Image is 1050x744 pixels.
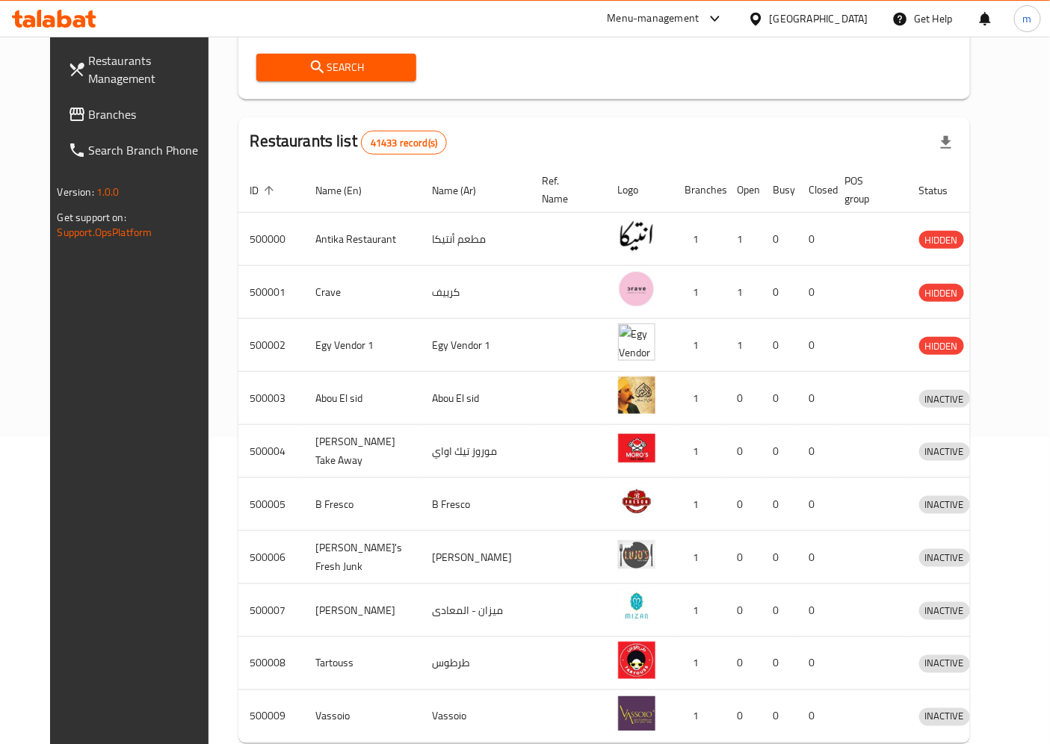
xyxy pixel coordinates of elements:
[919,391,970,408] span: INACTIVE
[919,390,970,408] div: INACTIVE
[238,319,304,372] td: 500002
[421,319,531,372] td: Egy Vendor 1
[433,182,496,199] span: Name (Ar)
[618,483,655,520] img: B Fresco
[797,425,833,478] td: 0
[304,690,421,743] td: Vassoio
[304,213,421,266] td: Antika Restaurant
[421,584,531,637] td: ميزان - المعادى
[762,319,797,372] td: 0
[726,213,762,266] td: 1
[919,655,970,673] div: INACTIVE
[606,167,673,213] th: Logo
[89,105,214,123] span: Branches
[797,319,833,372] td: 0
[726,690,762,743] td: 0
[268,58,405,77] span: Search
[238,266,304,319] td: 500001
[304,478,421,531] td: B Fresco
[797,531,833,584] td: 0
[797,478,833,531] td: 0
[618,589,655,626] img: Mizan - Maadi
[250,182,279,199] span: ID
[770,10,868,27] div: [GEOGRAPHIC_DATA]
[58,208,126,227] span: Get support on:
[618,536,655,573] img: Lujo's Fresh Junk
[919,232,964,249] span: HIDDEN
[673,266,726,319] td: 1
[726,531,762,584] td: 0
[797,690,833,743] td: 0
[762,266,797,319] td: 0
[845,172,889,208] span: POS group
[250,130,448,155] h2: Restaurants list
[238,425,304,478] td: 500004
[421,213,531,266] td: مطعم أنتيكا
[89,52,214,87] span: Restaurants Management
[919,182,968,199] span: Status
[919,602,970,620] div: INACTIVE
[238,372,304,425] td: 500003
[919,231,964,249] div: HIDDEN
[919,285,964,302] span: HIDDEN
[618,642,655,679] img: Tartouss
[726,425,762,478] td: 0
[726,584,762,637] td: 0
[421,531,531,584] td: [PERSON_NAME]
[56,43,226,96] a: Restaurants Management
[618,323,655,361] img: Egy Vendor 1
[797,584,833,637] td: 0
[304,319,421,372] td: Egy Vendor 1
[238,531,304,584] td: 500006
[256,54,417,81] button: Search
[762,531,797,584] td: 0
[919,496,970,513] span: INACTIVE
[726,478,762,531] td: 0
[673,531,726,584] td: 1
[797,167,833,213] th: Closed
[919,284,964,302] div: HIDDEN
[673,213,726,266] td: 1
[618,695,655,732] img: Vassoio
[797,266,833,319] td: 0
[673,167,726,213] th: Branches
[361,131,447,155] div: Total records count
[421,637,531,690] td: طرطوس
[1023,10,1032,27] span: m
[96,182,120,202] span: 1.0.0
[762,637,797,690] td: 0
[304,584,421,637] td: [PERSON_NAME]
[726,167,762,213] th: Open
[304,637,421,690] td: Tartouss
[304,266,421,319] td: Crave
[56,96,226,132] a: Branches
[421,266,531,319] td: كرييف
[797,213,833,266] td: 0
[238,637,304,690] td: 500008
[673,425,726,478] td: 1
[673,372,726,425] td: 1
[919,549,970,566] span: INACTIVE
[89,141,214,159] span: Search Branch Phone
[316,182,382,199] span: Name (En)
[797,637,833,690] td: 0
[726,637,762,690] td: 0
[618,376,655,414] img: Abou El sid
[919,443,970,460] span: INACTIVE
[919,708,970,726] div: INACTIVE
[673,690,726,743] td: 1
[673,319,726,372] td: 1
[762,425,797,478] td: 0
[673,478,726,531] td: 1
[762,690,797,743] td: 0
[421,425,531,478] td: موروز تيك اواي
[919,337,964,355] div: HIDDEN
[762,213,797,266] td: 0
[238,213,304,266] td: 500000
[618,430,655,467] img: Moro's Take Away
[762,372,797,425] td: 0
[928,125,964,161] div: Export file
[421,478,531,531] td: B Fresco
